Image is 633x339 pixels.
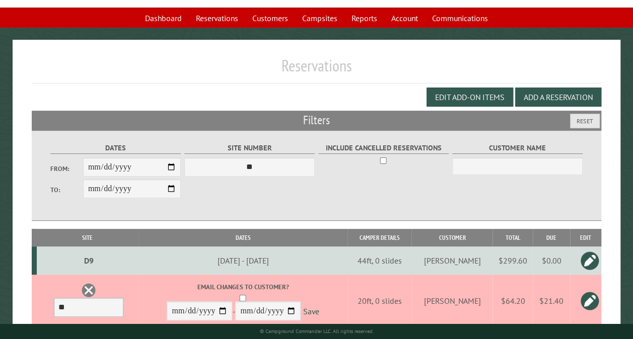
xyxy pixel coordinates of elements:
label: Dates [50,142,181,154]
label: Email changes to customer? [140,282,346,292]
td: 44ft, 0 slides [347,246,411,275]
div: D9 [41,256,137,266]
td: $21.40 [533,275,570,327]
td: [PERSON_NAME] [411,246,493,275]
td: $0.00 [533,246,570,275]
a: Dashboard [139,9,188,28]
a: Save [303,306,319,316]
label: From: [50,164,83,174]
th: Total [493,229,533,246]
a: Customers [246,9,294,28]
a: Delete this reservation [81,283,96,298]
a: Reservations [190,9,244,28]
td: 20ft, 0 slides [347,275,411,327]
th: Site [37,229,138,246]
a: Communications [426,9,494,28]
th: Dates [138,229,348,246]
label: Include Cancelled Reservations [318,142,449,154]
h1: Reservations [32,56,601,83]
button: Reset [570,114,600,128]
label: Site Number [184,142,315,154]
a: Campsites [296,9,343,28]
th: Customer [411,229,493,246]
a: Reports [345,9,383,28]
th: Camper Details [347,229,411,246]
h2: Filters [32,111,601,130]
div: - [140,282,346,323]
button: Add a Reservation [515,88,601,107]
td: $299.60 [493,246,533,275]
label: Customer Name [452,142,583,154]
td: [PERSON_NAME] [411,275,493,327]
button: Edit Add-on Items [427,88,513,107]
label: To: [50,185,83,195]
td: $64.20 [493,275,533,327]
div: [DATE] - [DATE] [140,256,346,266]
th: Due [533,229,570,246]
a: Account [385,9,424,28]
small: © Campground Commander LLC. All rights reserved. [260,328,374,334]
th: Edit [570,229,602,246]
